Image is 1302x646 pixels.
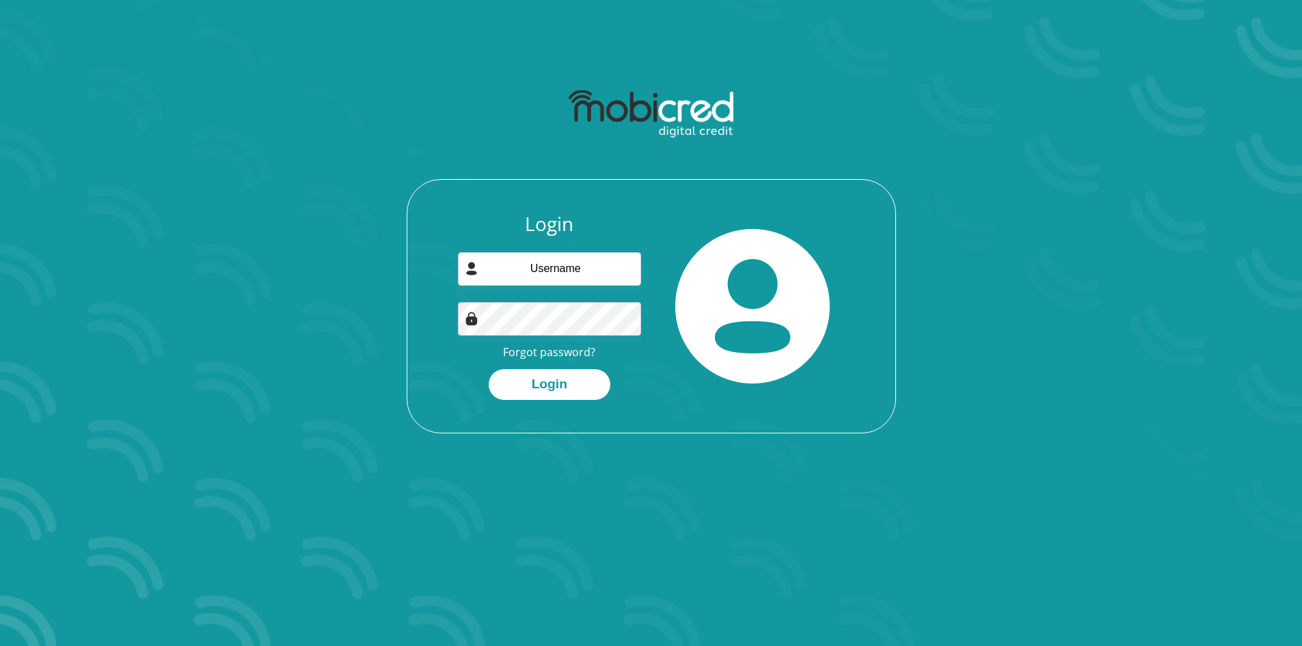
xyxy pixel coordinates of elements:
img: mobicred logo [569,90,733,138]
img: Image [465,312,478,325]
h3: Login [458,213,641,236]
input: Username [458,252,641,286]
img: user-icon image [465,262,478,275]
a: Forgot password? [503,345,595,360]
button: Login [489,369,610,400]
